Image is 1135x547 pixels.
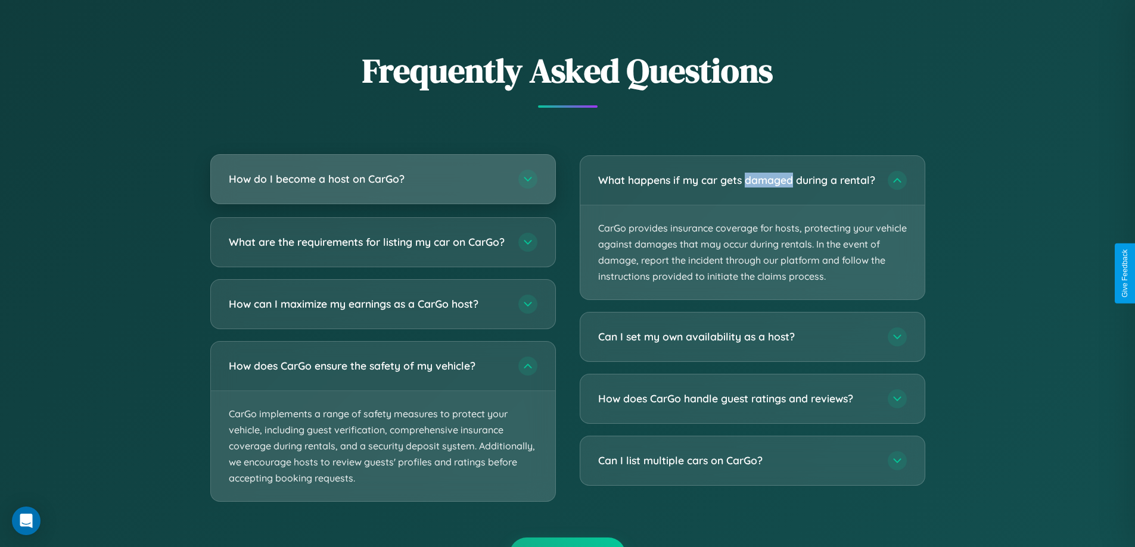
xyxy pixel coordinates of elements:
h3: How can I maximize my earnings as a CarGo host? [229,296,506,311]
h2: Frequently Asked Questions [210,48,925,93]
h3: Can I list multiple cars on CarGo? [598,454,876,468]
div: Give Feedback [1121,249,1129,298]
h3: How does CarGo handle guest ratings and reviews? [598,392,876,407]
h3: How does CarGo ensure the safety of my vehicle? [229,358,506,373]
div: Open Intercom Messenger [12,507,41,535]
h3: What happens if my car gets damaged during a rental? [598,173,876,187]
p: CarGo implements a range of safety measures to protect your vehicle, including guest verification... [211,391,555,502]
h3: What are the requirements for listing my car on CarGo? [229,235,506,249]
p: CarGo provides insurance coverage for hosts, protecting your vehicle against damages that may occ... [580,205,925,300]
h3: How do I become a host on CarGo? [229,171,506,186]
h3: Can I set my own availability as a host? [598,330,876,345]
